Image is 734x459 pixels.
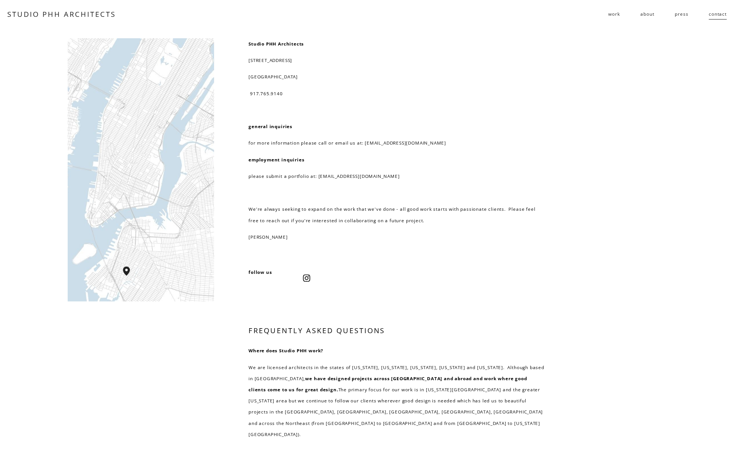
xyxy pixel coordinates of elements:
p: [GEOGRAPHIC_DATA] [248,71,546,82]
p: We are licensed architects in the states of [US_STATE], [US_STATE], [US_STATE], [US_STATE] and [U... [248,362,546,440]
p: 917.765.9140 [248,88,546,99]
h3: FREQUENTLY ASKED QUESTIONS [248,326,546,335]
p: We're always seeking to expand on the work that we've done - all good work starts with passionate... [248,203,546,226]
strong: general inquiries [248,124,292,129]
strong: Studio PHH Architects [248,41,304,47]
strong: we have designed projects across [GEOGRAPHIC_DATA] and abroad and work where good clients come to... [248,376,528,392]
strong: follow us [248,269,272,275]
a: about [640,8,654,20]
a: folder dropdown [608,8,620,20]
strong: Where does Studio PHH work? [248,348,323,353]
a: Instagram [303,274,310,282]
p: for more information please call or email us at: [EMAIL_ADDRESS][DOMAIN_NAME] [248,137,546,148]
a: press [675,8,688,20]
p: [PERSON_NAME] [248,231,546,243]
p: [STREET_ADDRESS] [248,55,546,66]
p: please submit a portfolio at: [EMAIL_ADDRESS][DOMAIN_NAME] [248,171,546,182]
a: contact [709,8,727,20]
strong: employment inquiries [248,157,304,163]
span: work [608,8,620,20]
a: STUDIO PHH ARCHITECTS [7,9,116,19]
